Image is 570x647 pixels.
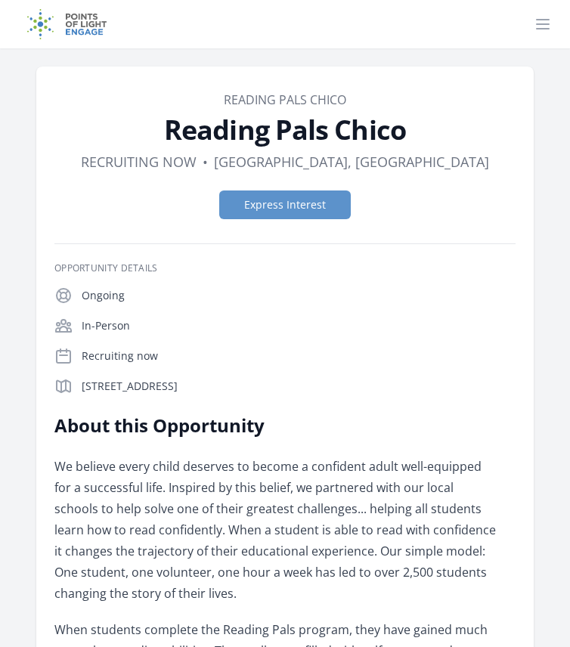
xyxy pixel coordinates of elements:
a: Reading Pals Chico [224,91,346,108]
p: Recruiting now [82,348,516,364]
h2: About this Opportunity [54,413,497,438]
p: Ongoing [82,288,516,303]
dd: Recruiting now [81,151,197,172]
span: We believe every child deserves to become a confident adult well-equipped for a successful life. ... [54,458,496,602]
h1: Reading Pals Chico [54,115,516,145]
dd: [GEOGRAPHIC_DATA], [GEOGRAPHIC_DATA] [214,151,489,172]
div: • [203,151,208,172]
p: [STREET_ADDRESS] [82,379,516,394]
h3: Opportunity Details [54,262,516,274]
button: Express Interest [219,190,351,219]
p: In-Person [82,318,516,333]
